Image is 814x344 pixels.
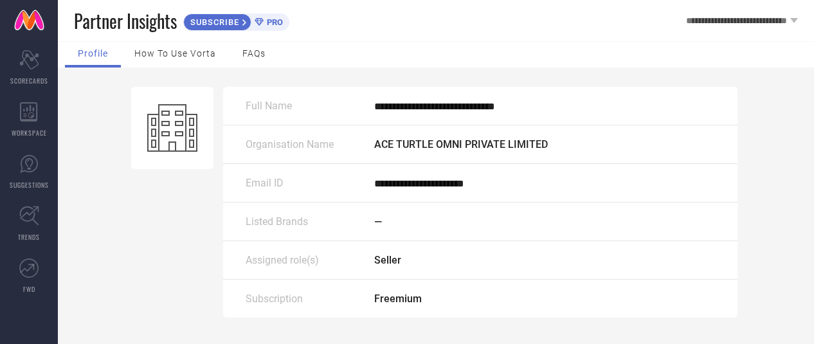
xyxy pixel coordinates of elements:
span: — [374,215,382,228]
span: SUGGESTIONS [10,180,49,190]
span: SUBSCRIBE [184,17,242,27]
span: WORKSPACE [12,128,47,138]
span: Organisation Name [246,138,334,150]
a: SUBSCRIBEPRO [183,10,289,31]
span: ACE TURTLE OMNI PRIVATE LIMITED [374,138,548,150]
span: How to use Vorta [134,48,216,59]
span: Email ID [246,177,284,189]
span: FAQs [242,48,266,59]
span: Subscription [246,293,303,305]
span: FWD [23,284,35,294]
span: PRO [264,17,283,27]
span: SCORECARDS [10,76,48,86]
span: Seller [374,254,401,266]
span: Profile [78,48,108,59]
span: Partner Insights [74,8,177,34]
span: Freemium [374,293,422,305]
span: Listed Brands [246,215,308,228]
span: Full Name [246,100,292,112]
span: TRENDS [18,232,40,242]
span: Assigned role(s) [246,254,319,266]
